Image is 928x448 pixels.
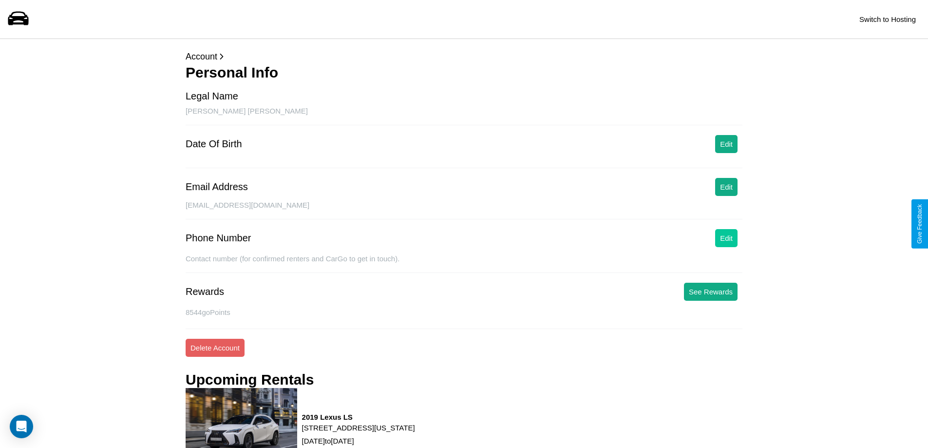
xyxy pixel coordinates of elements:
[186,233,251,244] div: Phone Number
[715,229,738,247] button: Edit
[854,10,921,28] button: Switch to Hosting
[916,204,923,244] div: Give Feedback
[302,434,415,448] p: [DATE] to [DATE]
[186,306,742,319] p: 8544 goPoints
[715,135,738,153] button: Edit
[186,91,238,102] div: Legal Name
[684,283,738,301] button: See Rewards
[186,107,742,125] div: [PERSON_NAME] [PERSON_NAME]
[186,181,248,193] div: Email Address
[186,49,742,64] p: Account
[186,286,224,297] div: Rewards
[186,339,245,357] button: Delete Account
[715,178,738,196] button: Edit
[186,371,314,388] h3: Upcoming Rentals
[10,415,33,438] div: Open Intercom Messenger
[186,138,242,150] div: Date Of Birth
[302,421,415,434] p: [STREET_ADDRESS][US_STATE]
[186,201,742,219] div: [EMAIL_ADDRESS][DOMAIN_NAME]
[186,64,742,81] h3: Personal Info
[186,254,742,273] div: Contact number (for confirmed renters and CarGo to get in touch).
[302,413,415,421] h3: 2019 Lexus LS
